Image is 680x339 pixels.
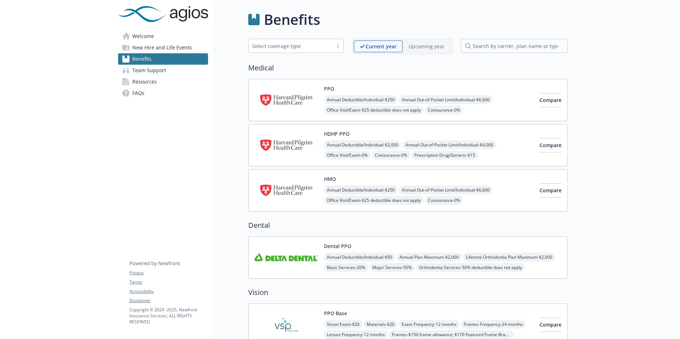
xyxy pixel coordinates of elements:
span: Annual Plan Maximum - $2,000 [397,253,462,262]
span: Frames Frequency - 24 months [461,320,526,329]
span: Basic Services - 20% [324,263,368,272]
a: New Hire and Life Events [118,42,208,53]
img: Delta Dental Insurance Company carrier logo [254,242,318,273]
span: Compare [540,187,562,194]
span: Annual Deductible/Individual - $250 [324,95,398,104]
span: Coinsurance - 0% [372,151,410,160]
button: Compare [540,93,562,107]
span: Office Visit/Exam - $25 deductible does not apply [324,196,424,205]
img: Harvard Pilgrim Health Care carrier logo [254,85,318,115]
p: Current year [366,43,397,50]
span: Office Visit/Exam - 0% [324,151,371,160]
a: Terms [129,279,208,285]
span: Team Support [132,65,166,76]
span: Compare [540,142,562,149]
button: Dental PPO [324,242,351,250]
span: New Hire and Life Events [132,42,192,53]
span: Annual Out-of-Pocket Limit/Individual - $4,000 [403,140,496,149]
span: Exam Frequency - 12 months [399,320,459,329]
span: Lifetime Orthodontia Plan Maximum - $2,000 [463,253,555,262]
span: Coinsurance - 0% [425,106,463,114]
span: Annual Deductible/Individual - $250 [324,185,398,194]
h2: Dental [248,220,568,231]
button: PPO [324,85,334,92]
p: Copyright © 2024 - 2025 , Newfront Insurance Services, ALL RIGHTS RESERVED [129,307,208,325]
button: HMO [324,175,336,183]
span: Coinsurance - 0% [425,196,463,205]
span: Office Visit/Exam - $25 deductible does not apply [324,106,424,114]
button: Compare [540,318,562,332]
h1: Benefits [264,9,320,30]
button: HDHP PPO [324,130,350,138]
span: Prescription Drug/Generic - $15 [411,151,478,160]
span: Materials - $20 [364,320,397,329]
span: Benefits [132,53,152,65]
span: Major Services - 50% [370,263,415,272]
a: Resources [118,76,208,87]
span: Annual Out-of-Pocket Limit/Individual - $6,600 [399,95,493,104]
span: Compare [540,321,562,328]
a: Accessibility [129,288,208,295]
span: Vision Exam - $20 [324,320,362,329]
a: Privacy [129,270,208,276]
img: Harvard Pilgrim Health Care carrier logo [254,175,318,205]
span: Compare [540,97,562,103]
span: FAQs [132,87,144,99]
span: Frames - $150 frame allowance; $170 Featured Frame Brands allowance; 20% savings on the amount ov... [389,330,514,339]
span: Annual Deductible/Individual - $2,000 [324,140,401,149]
a: Benefits [118,53,208,65]
span: Annual Out-of-Pocket Limit/Individual - $6,600 [399,185,493,194]
a: FAQs [118,87,208,99]
h2: Medical [248,63,568,73]
span: Orthodontia Services - 50% deductible does not apply [416,263,525,272]
span: Welcome [132,31,154,42]
div: Select coverage type [252,42,329,50]
button: Compare [540,138,562,152]
span: Annual Deductible/Individual - $50 [324,253,395,262]
a: Disclaimer [129,297,208,304]
input: search by carrier, plan name or type [461,39,568,53]
a: Team Support [118,65,208,76]
h2: Vision [248,287,568,298]
span: Resources [132,76,157,87]
p: Upcoming year [409,43,445,50]
button: Compare [540,183,562,198]
a: Welcome [118,31,208,42]
span: Lenses Frequency - 12 months [324,330,388,339]
img: Harvard Pilgrim Health Care carrier logo [254,130,318,160]
button: PPO Base [324,310,347,317]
